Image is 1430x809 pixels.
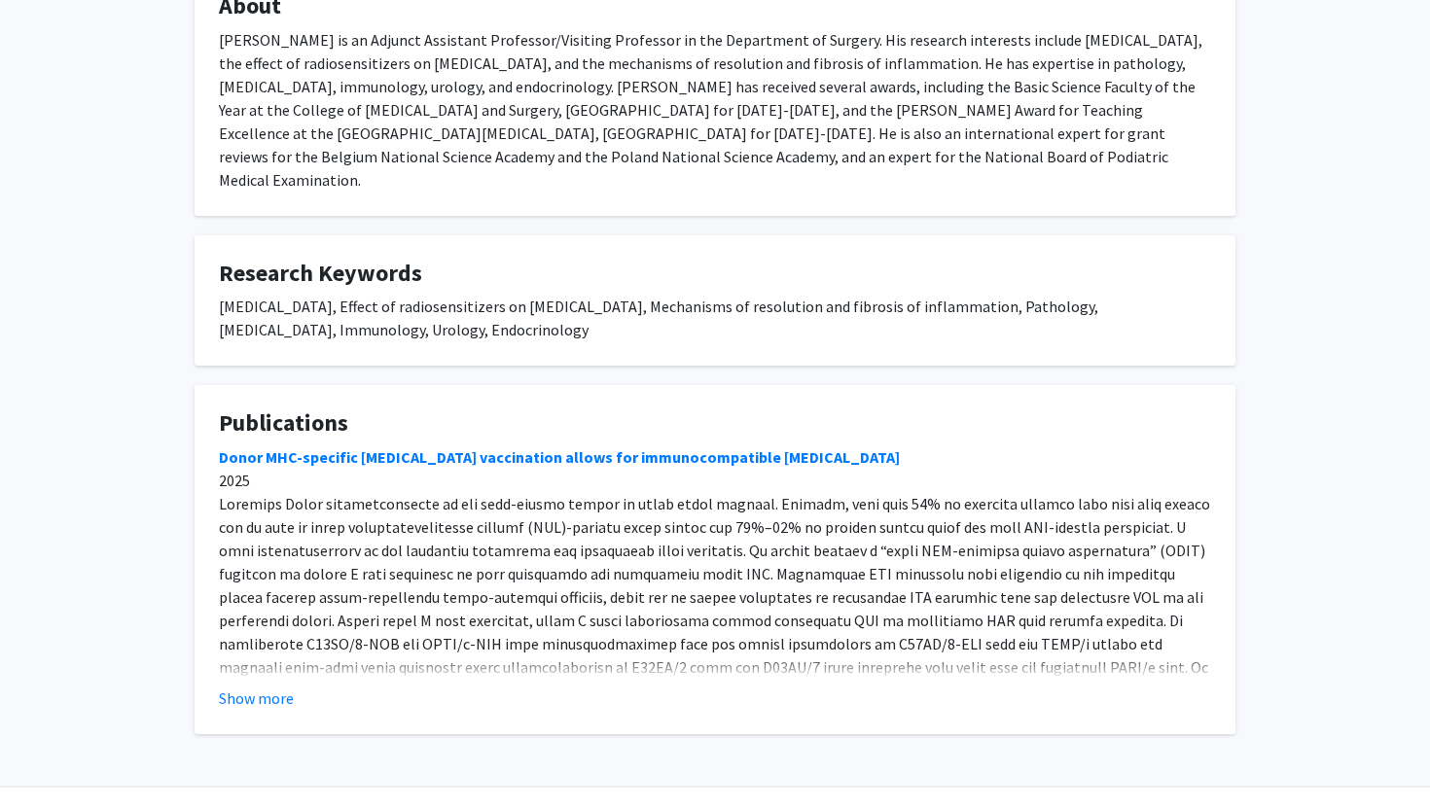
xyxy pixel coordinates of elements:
[15,721,83,794] iframe: Chat
[219,260,1211,288] h4: Research Keywords
[219,28,1211,192] div: [PERSON_NAME] is an Adjunct Assistant Professor/Visiting Professor in the Department of Surgery. ...
[219,686,294,710] button: Show more
[219,409,1211,438] h4: Publications
[219,295,1211,341] div: [MEDICAL_DATA], Effect of radiosensitizers on [MEDICAL_DATA], Mechanisms of resolution and fibros...
[219,447,900,467] a: Donor MHC-specific [MEDICAL_DATA] vaccination allows for immunocompatible [MEDICAL_DATA]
